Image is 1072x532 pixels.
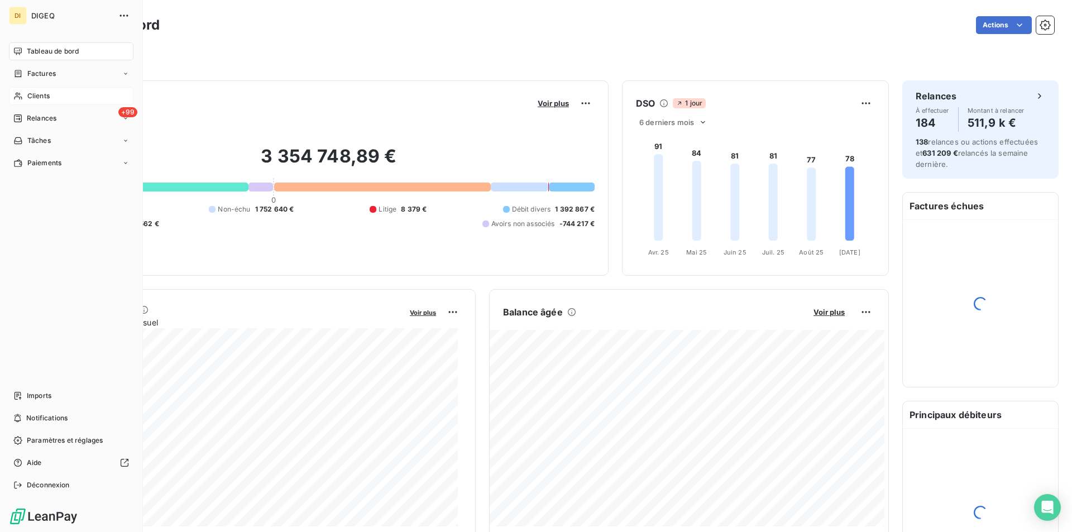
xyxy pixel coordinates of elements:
span: 1 jour [673,98,706,108]
span: Voir plus [410,309,436,317]
span: 6 derniers mois [639,118,694,127]
span: À effectuer [916,107,949,114]
span: Débit divers [512,204,551,214]
span: Voir plus [538,99,569,108]
button: Voir plus [406,307,439,317]
span: Tableau de bord [27,46,79,56]
span: 8 379 € [401,204,427,214]
span: 1 392 867 € [555,204,595,214]
span: Notifications [26,413,68,423]
img: Logo LeanPay [9,507,78,525]
div: Open Intercom Messenger [1034,494,1061,521]
span: Litige [379,204,396,214]
span: Voir plus [813,308,845,317]
span: Chiffre d'affaires mensuel [63,317,402,328]
span: Factures [27,69,56,79]
div: DI [9,7,27,25]
h6: DSO [636,97,655,110]
tspan: [DATE] [839,248,860,256]
tspan: Mai 25 [686,248,707,256]
span: Relances [27,113,56,123]
span: Non-échu [218,204,250,214]
button: Actions [976,16,1032,34]
span: Montant à relancer [968,107,1025,114]
h2: 3 354 748,89 € [63,145,595,179]
span: Aide [27,458,42,468]
tspan: Août 25 [799,248,824,256]
span: 1 752 640 € [255,204,294,214]
span: Imports [27,391,51,401]
span: 0 [271,195,276,204]
span: 631 209 € [922,148,958,157]
tspan: Juil. 25 [762,248,784,256]
h4: 511,9 k € [968,114,1025,132]
h6: Factures échues [903,193,1058,219]
button: Voir plus [810,307,848,317]
tspan: Juin 25 [724,248,746,256]
tspan: Avr. 25 [648,248,669,256]
span: Tâches [27,136,51,146]
span: -744 217 € [559,219,595,229]
h4: 184 [916,114,949,132]
span: 138 [916,137,928,146]
span: Paramètres et réglages [27,435,103,445]
button: Voir plus [534,98,572,108]
span: +99 [118,107,137,117]
span: Clients [27,91,50,101]
span: relances ou actions effectuées et relancés la semaine dernière. [916,137,1038,169]
a: Aide [9,454,133,472]
span: DIGEQ [31,11,112,20]
h6: Balance âgée [503,305,563,319]
span: Paiements [27,158,61,168]
span: Avoirs non associés [491,219,555,229]
h6: Principaux débiteurs [903,401,1058,428]
h6: Relances [916,89,956,103]
span: Déconnexion [27,480,70,490]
